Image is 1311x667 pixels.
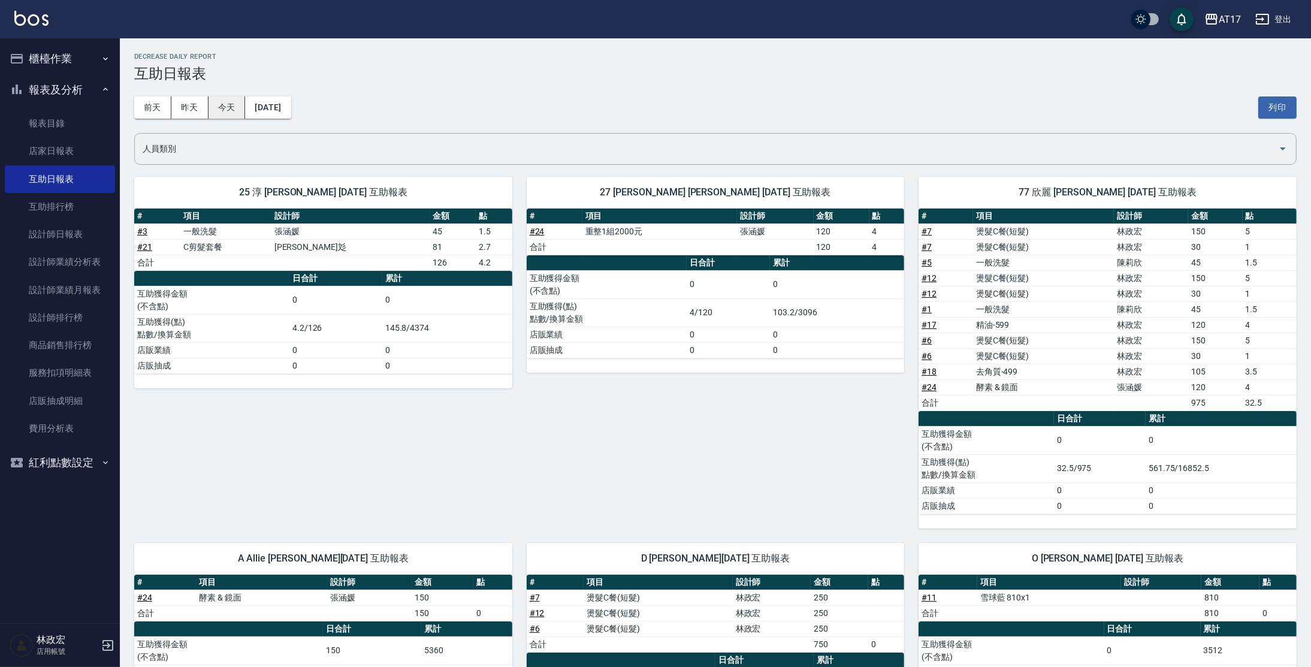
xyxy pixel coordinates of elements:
[5,387,115,415] a: 店販抽成明細
[289,342,382,358] td: 0
[973,239,1114,255] td: 燙髮C餐(短髮)
[14,11,49,26] img: Logo
[1188,209,1243,224] th: 金額
[5,415,115,442] a: 費用分析表
[527,636,584,652] td: 合計
[770,327,904,342] td: 0
[1188,333,1243,348] td: 150
[180,209,271,224] th: 項目
[5,359,115,387] a: 服務扣項明細表
[382,358,512,373] td: 0
[922,304,932,314] a: #1
[1114,301,1188,317] td: 陳莉欣
[1054,498,1146,514] td: 0
[5,221,115,248] a: 設計師日報表
[5,43,115,74] button: 櫃檯作業
[584,621,733,636] td: 燙髮C餐(短髮)
[134,358,289,373] td: 店販抽成
[1243,348,1297,364] td: 1
[919,209,1297,411] table: a dense table
[582,209,738,224] th: 項目
[922,336,932,345] a: #6
[134,65,1297,82] h3: 互助日報表
[1188,395,1243,411] td: 975
[137,227,147,236] a: #3
[919,636,1104,665] td: 互助獲得金額 (不含點)
[134,314,289,342] td: 互助獲得(點) 點數/換算金額
[134,636,323,665] td: 互助獲得金額 (不含點)
[245,96,291,119] button: [DATE]
[134,209,512,271] table: a dense table
[1146,426,1297,454] td: 0
[421,636,512,665] td: 5360
[1273,139,1292,158] button: Open
[1054,426,1146,454] td: 0
[271,209,430,224] th: 設計師
[196,590,327,605] td: 酵素 & 鏡面
[382,342,512,358] td: 0
[811,636,868,652] td: 750
[1243,317,1297,333] td: 4
[530,593,540,602] a: #7
[530,227,545,236] a: #24
[814,224,869,239] td: 120
[527,342,687,358] td: 店販抽成
[687,298,770,327] td: 4/120
[1114,379,1188,395] td: 張涵媛
[530,624,540,633] a: #6
[149,553,498,565] span: A Allie [PERSON_NAME][DATE] 互助報表
[289,358,382,373] td: 0
[5,110,115,137] a: 報表目錄
[973,255,1114,270] td: 一般洗髮
[1114,270,1188,286] td: 林政宏
[922,593,937,602] a: #11
[271,224,430,239] td: 張涵媛
[973,333,1114,348] td: 燙髮C餐(短髮)
[922,367,937,376] a: #18
[1146,498,1297,514] td: 0
[869,209,905,224] th: 點
[933,186,1282,198] span: 77 欣麗 [PERSON_NAME] [DATE] 互助報表
[476,209,512,224] th: 點
[1114,255,1188,270] td: 陳莉欣
[527,255,905,358] table: a dense table
[1188,301,1243,317] td: 45
[814,209,869,224] th: 金額
[933,553,1282,565] span: O [PERSON_NAME] [DATE] 互助報表
[687,270,770,298] td: 0
[919,209,973,224] th: #
[327,590,412,605] td: 張涵媛
[814,239,869,255] td: 120
[1054,411,1146,427] th: 日合計
[1114,317,1188,333] td: 林政宏
[1114,239,1188,255] td: 林政宏
[1243,301,1297,317] td: 1.5
[1243,364,1297,379] td: 3.5
[977,575,1122,590] th: 項目
[527,270,687,298] td: 互助獲得金額 (不含點)
[919,395,973,411] td: 合計
[1250,8,1297,31] button: 登出
[134,286,289,314] td: 互助獲得金額 (不含點)
[1146,482,1297,498] td: 0
[541,553,890,565] span: D [PERSON_NAME][DATE] 互助報表
[134,255,180,270] td: 合計
[1201,605,1260,621] td: 810
[811,575,868,590] th: 金額
[137,593,152,602] a: #24
[1201,590,1260,605] td: 810
[919,482,1054,498] td: 店販業績
[1243,239,1297,255] td: 1
[289,314,382,342] td: 4.2/126
[382,314,512,342] td: 145.8/4374
[1146,411,1297,427] th: 累計
[1219,12,1241,27] div: AT17
[5,304,115,331] a: 設計師排行榜
[1243,270,1297,286] td: 5
[1054,482,1146,498] td: 0
[1114,333,1188,348] td: 林政宏
[134,96,171,119] button: 前天
[140,138,1273,159] input: 人員名稱
[922,258,932,267] a: #5
[973,364,1114,379] td: 去角質-499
